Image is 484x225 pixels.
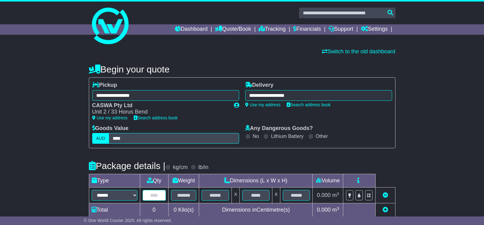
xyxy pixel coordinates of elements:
span: 0.000 [317,207,331,213]
a: Dashboard [175,24,208,35]
a: Financials [293,24,321,35]
h4: Begin your quote [89,64,395,74]
span: 0.000 [317,192,331,198]
a: Quote/Book [215,24,251,35]
label: Delivery [245,82,274,89]
a: Search address book [287,102,331,107]
td: Dimensions (L x W x H) [199,174,313,188]
label: No [253,133,259,139]
a: Search address book [134,115,178,120]
span: m [332,192,339,198]
label: Goods Value [92,125,129,132]
label: kg/cm [173,164,187,171]
td: Qty [140,174,168,188]
sup: 3 [337,192,339,196]
td: Volume [313,174,343,188]
sup: 3 [337,206,339,211]
label: Other [316,133,328,139]
a: Use my address [245,102,281,107]
a: Use my address [92,115,128,120]
td: x [232,188,240,203]
span: 0 [173,207,176,213]
a: Remove this item [383,192,388,198]
a: Switch to the old dashboard [322,48,395,54]
a: Tracking [259,24,286,35]
label: AUD [92,133,109,144]
td: Kilo(s) [168,203,199,217]
h4: Package details | [89,161,166,171]
div: Unit 2 / 33 Horus Bend [92,109,228,115]
td: x [272,188,280,203]
a: Support [329,24,353,35]
label: Lithium Battery [271,133,304,139]
div: CASWA Pty Ltd [92,102,228,109]
label: lb/in [198,164,208,171]
a: Add new item [383,207,388,213]
a: Settings [361,24,388,35]
label: Any Dangerous Goods? [245,125,313,132]
span: m [332,207,339,213]
td: Total [89,203,140,217]
label: Pickup [92,82,117,89]
span: © One World Courier 2025. All rights reserved. [84,218,172,223]
td: Dimensions in Centimetre(s) [199,203,313,217]
td: Type [89,174,140,188]
td: 0 [140,203,168,217]
td: Weight [168,174,199,188]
